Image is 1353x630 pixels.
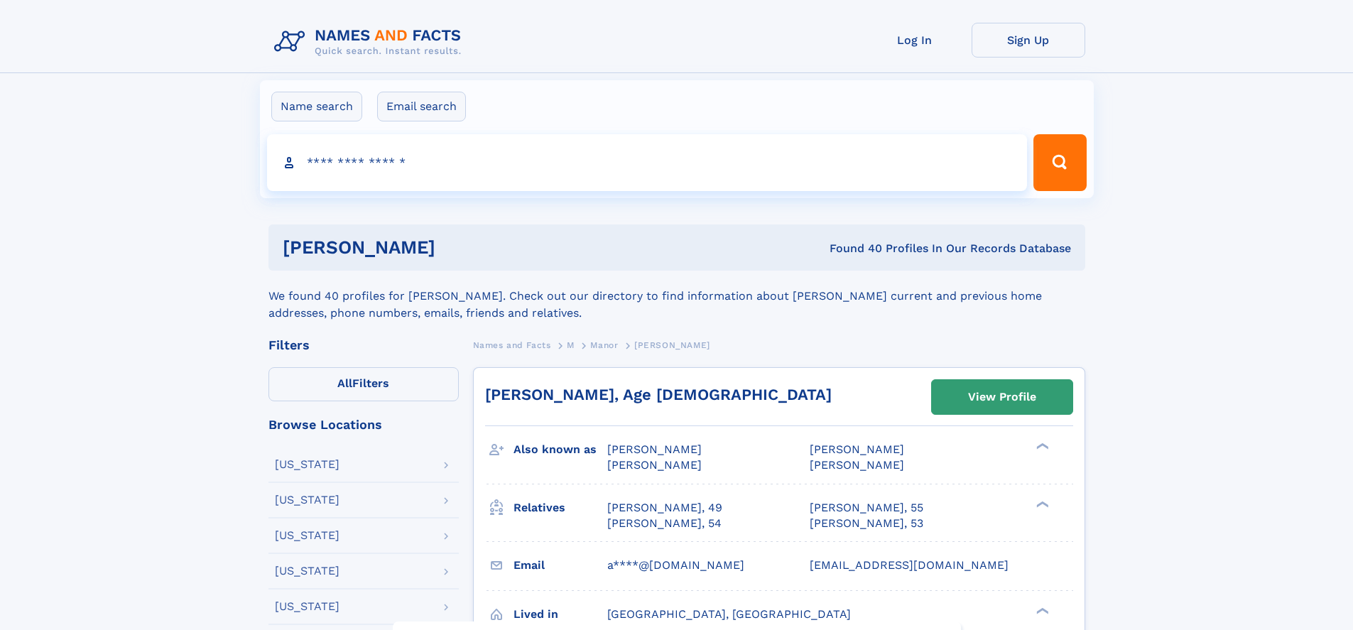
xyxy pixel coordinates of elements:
a: [PERSON_NAME], Age [DEMOGRAPHIC_DATA] [485,386,832,403]
div: [US_STATE] [275,601,339,612]
a: Names and Facts [473,336,551,354]
label: Email search [377,92,466,121]
div: We found 40 profiles for [PERSON_NAME]. Check out our directory to find information about [PERSON... [268,271,1085,322]
div: Filters [268,339,459,352]
div: ❯ [1033,606,1050,615]
h3: Lived in [514,602,607,626]
label: Filters [268,367,459,401]
input: search input [267,134,1028,191]
div: Browse Locations [268,418,459,431]
a: Sign Up [972,23,1085,58]
span: M [567,340,575,350]
div: ❯ [1033,499,1050,509]
a: Log In [858,23,972,58]
div: [US_STATE] [275,494,339,506]
a: M [567,336,575,354]
span: [PERSON_NAME] [810,458,904,472]
div: [US_STATE] [275,530,339,541]
h3: Also known as [514,438,607,462]
a: [PERSON_NAME], 49 [607,500,722,516]
h1: [PERSON_NAME] [283,239,633,256]
span: Manor [590,340,618,350]
label: Name search [271,92,362,121]
span: [PERSON_NAME] [607,458,702,472]
div: [US_STATE] [275,459,339,470]
span: [GEOGRAPHIC_DATA], [GEOGRAPHIC_DATA] [607,607,851,621]
div: ❯ [1033,442,1050,451]
h3: Relatives [514,496,607,520]
span: All [337,376,352,390]
img: Logo Names and Facts [268,23,473,61]
div: View Profile [968,381,1036,413]
a: [PERSON_NAME], 54 [607,516,722,531]
button: Search Button [1033,134,1086,191]
a: Manor [590,336,618,354]
a: [PERSON_NAME], 53 [810,516,923,531]
span: [PERSON_NAME] [810,442,904,456]
a: View Profile [932,380,1072,414]
div: Found 40 Profiles In Our Records Database [632,241,1071,256]
a: [PERSON_NAME], 55 [810,500,923,516]
span: [EMAIL_ADDRESS][DOMAIN_NAME] [810,558,1009,572]
div: [US_STATE] [275,565,339,577]
span: [PERSON_NAME] [607,442,702,456]
span: [PERSON_NAME] [634,340,710,350]
h3: Email [514,553,607,577]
